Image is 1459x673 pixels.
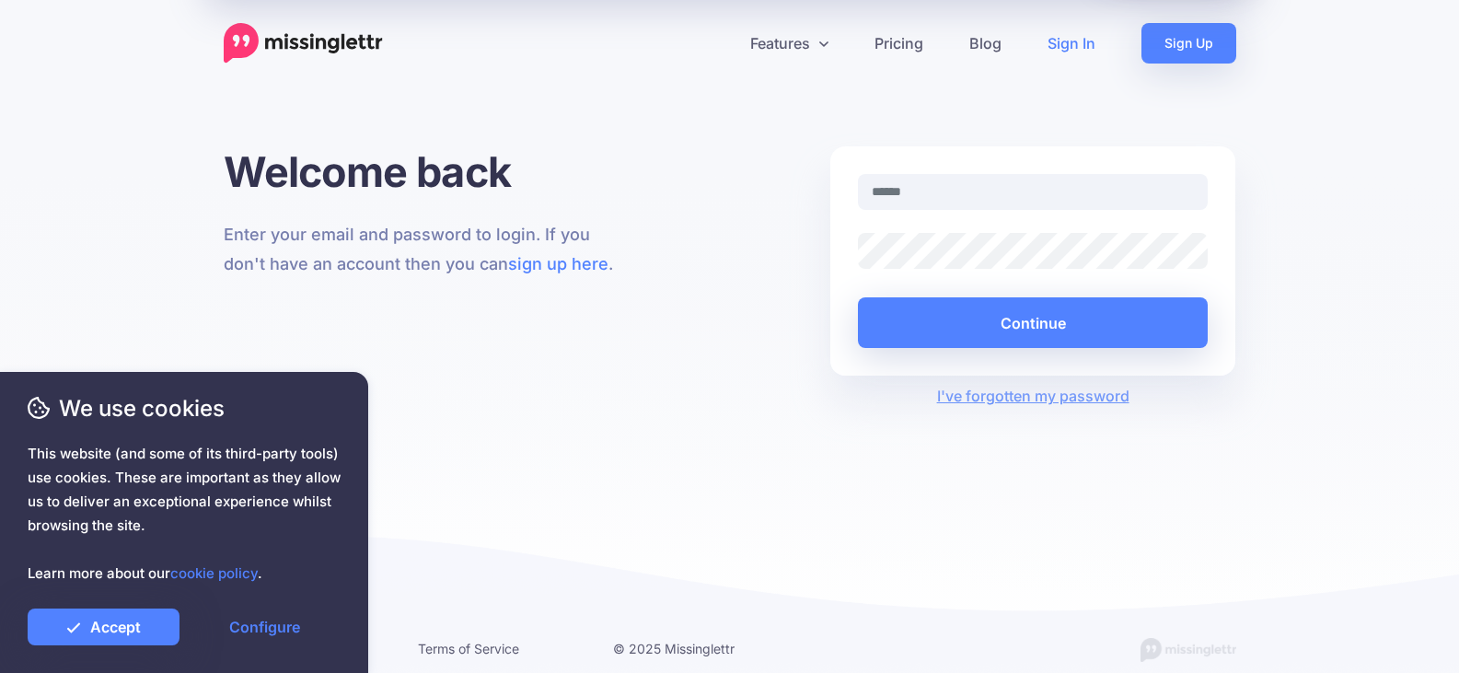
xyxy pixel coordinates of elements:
a: Pricing [851,23,946,64]
p: Enter your email and password to login. If you don't have an account then you can . [224,220,630,279]
button: Continue [858,297,1209,348]
a: Features [727,23,851,64]
a: Accept [28,609,179,645]
a: Configure [189,609,341,645]
h1: Welcome back [224,146,630,197]
li: © 2025 Missinglettr [613,637,781,660]
a: Sign Up [1141,23,1236,64]
a: sign up here [508,254,608,273]
a: I've forgotten my password [937,387,1129,405]
span: We use cookies [28,392,341,424]
a: Blog [946,23,1025,64]
a: Terms of Service [418,641,519,656]
span: This website (and some of its third-party tools) use cookies. These are important as they allow u... [28,442,341,586]
a: Sign In [1025,23,1118,64]
a: cookie policy [170,564,258,582]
